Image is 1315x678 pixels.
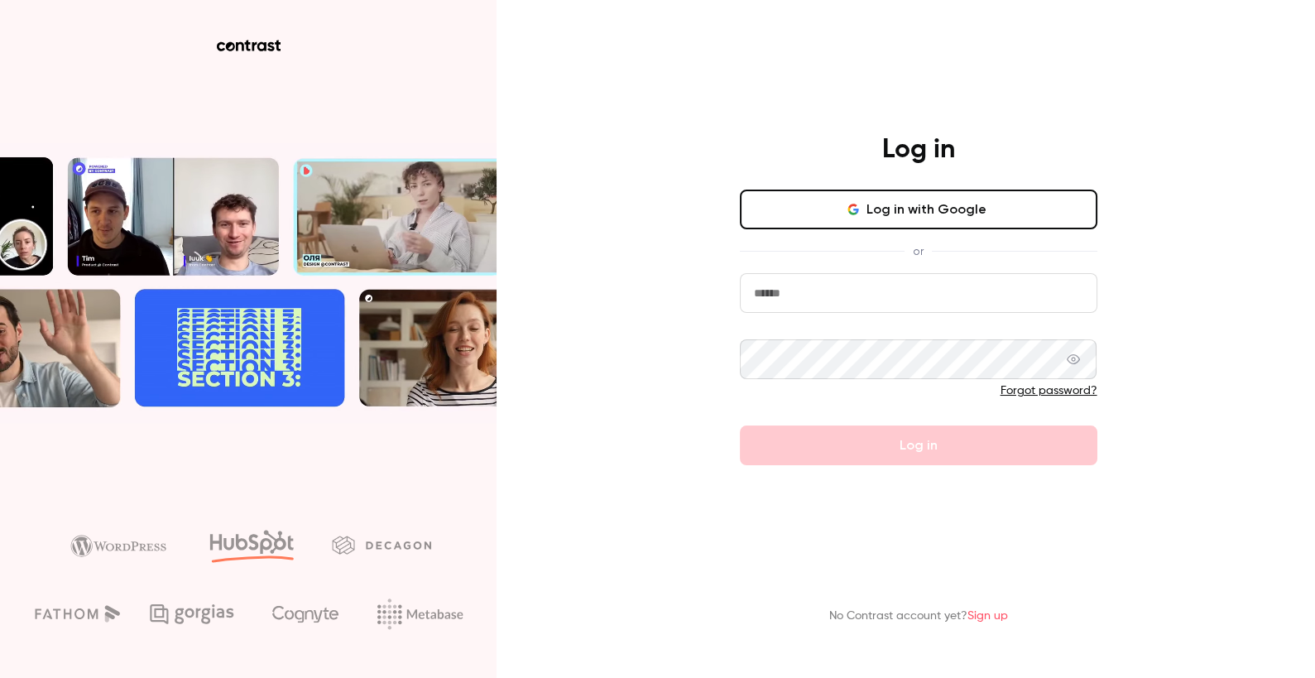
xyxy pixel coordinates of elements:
[967,610,1008,622] a: Sign up
[740,190,1097,229] button: Log in with Google
[882,133,955,166] h4: Log in
[332,536,431,554] img: decagon
[829,608,1008,625] p: No Contrast account yet?
[1001,385,1097,397] a: Forgot password?
[905,243,932,260] span: or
